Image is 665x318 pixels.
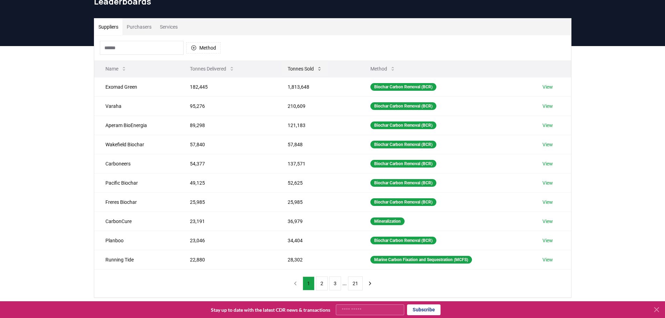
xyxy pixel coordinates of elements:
td: Aperam BioEnergia [94,116,179,135]
td: 95,276 [179,96,276,116]
a: View [542,141,553,148]
td: 54,377 [179,154,276,173]
td: 34,404 [276,231,359,250]
td: 25,985 [276,192,359,212]
div: Biochar Carbon Removal (BCR) [370,102,436,110]
td: 23,191 [179,212,276,231]
button: 1 [303,276,315,290]
button: 2 [316,276,328,290]
div: Biochar Carbon Removal (BCR) [370,83,436,91]
td: Varaha [94,96,179,116]
div: Biochar Carbon Removal (BCR) [370,121,436,129]
td: Carboneers [94,154,179,173]
td: 89,298 [179,116,276,135]
td: 25,985 [179,192,276,212]
button: Purchasers [123,19,156,35]
div: Mineralization [370,217,405,225]
td: 121,183 [276,116,359,135]
td: Freres Biochar [94,192,179,212]
button: Suppliers [94,19,123,35]
button: Tonnes Delivered [184,62,240,76]
a: View [542,179,553,186]
td: 52,625 [276,173,359,192]
td: 57,840 [179,135,276,154]
a: View [542,160,553,167]
td: 1,813,648 [276,77,359,96]
button: Name [100,62,132,76]
a: View [542,83,553,90]
div: Biochar Carbon Removal (BCR) [370,179,436,187]
td: Running Tide [94,250,179,269]
td: Exomad Green [94,77,179,96]
a: View [542,256,553,263]
div: Biochar Carbon Removal (BCR) [370,141,436,148]
div: Biochar Carbon Removal (BCR) [370,198,436,206]
td: 36,979 [276,212,359,231]
div: Marine Carbon Fixation and Sequestration (MCFS) [370,256,472,264]
a: View [542,237,553,244]
td: 57,848 [276,135,359,154]
button: Tonnes Sold [282,62,328,76]
a: View [542,103,553,110]
td: 210,609 [276,96,359,116]
td: 28,302 [276,250,359,269]
td: CarbonCure [94,212,179,231]
td: 137,571 [276,154,359,173]
td: Wakefield Biochar [94,135,179,154]
td: Pacific Biochar [94,173,179,192]
div: Biochar Carbon Removal (BCR) [370,160,436,168]
a: View [542,122,553,129]
button: 3 [329,276,341,290]
td: 49,125 [179,173,276,192]
td: 23,046 [179,231,276,250]
a: View [542,218,553,225]
li: ... [342,279,347,288]
button: Services [156,19,182,35]
a: View [542,199,553,206]
div: Biochar Carbon Removal (BCR) [370,237,436,244]
button: 21 [348,276,363,290]
button: next page [364,276,376,290]
td: 182,445 [179,77,276,96]
button: Method [365,62,401,76]
td: 22,880 [179,250,276,269]
td: Planboo [94,231,179,250]
button: Method [186,42,221,53]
